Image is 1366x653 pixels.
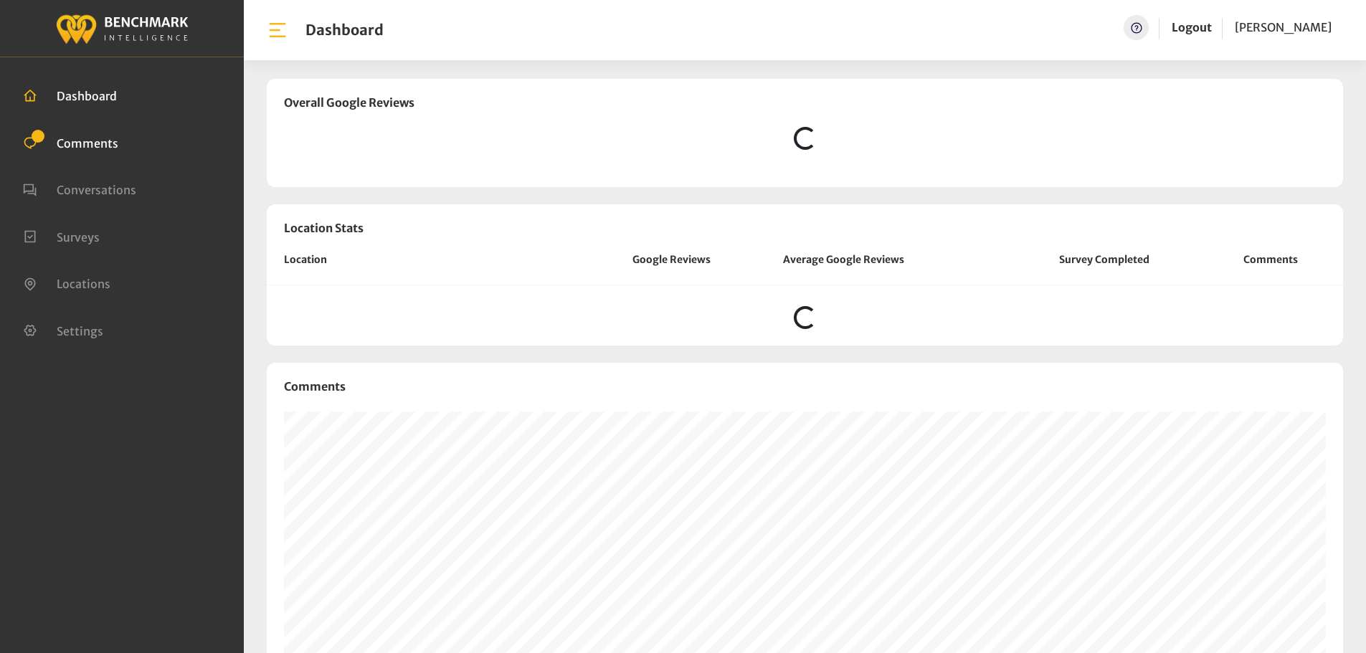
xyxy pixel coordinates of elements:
h3: Comments [284,380,1326,394]
a: Locations [23,275,110,290]
a: Logout [1172,20,1212,34]
span: Locations [57,277,110,291]
a: Settings [23,323,103,337]
span: Surveys [57,229,100,244]
h1: Dashboard [305,22,384,39]
th: Comments [1199,252,1343,285]
a: Surveys [23,229,100,243]
span: Dashboard [57,89,117,103]
a: Logout [1172,15,1212,40]
img: bar [267,19,288,41]
th: Location [267,252,577,285]
a: Comments [23,135,118,149]
span: Comments [57,135,118,150]
a: Dashboard [23,87,117,102]
a: Conversations [23,181,136,196]
th: Survey Completed [1010,252,1199,285]
span: Conversations [57,183,136,197]
a: [PERSON_NAME] [1235,15,1332,40]
h3: Location Stats [267,204,1343,252]
h3: Overall Google Reviews [284,96,1326,110]
th: Google Reviews [577,252,766,285]
span: Settings [57,323,103,338]
th: Average Google Reviews [766,252,1010,285]
span: [PERSON_NAME] [1235,20,1332,34]
img: benchmark [55,11,189,46]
